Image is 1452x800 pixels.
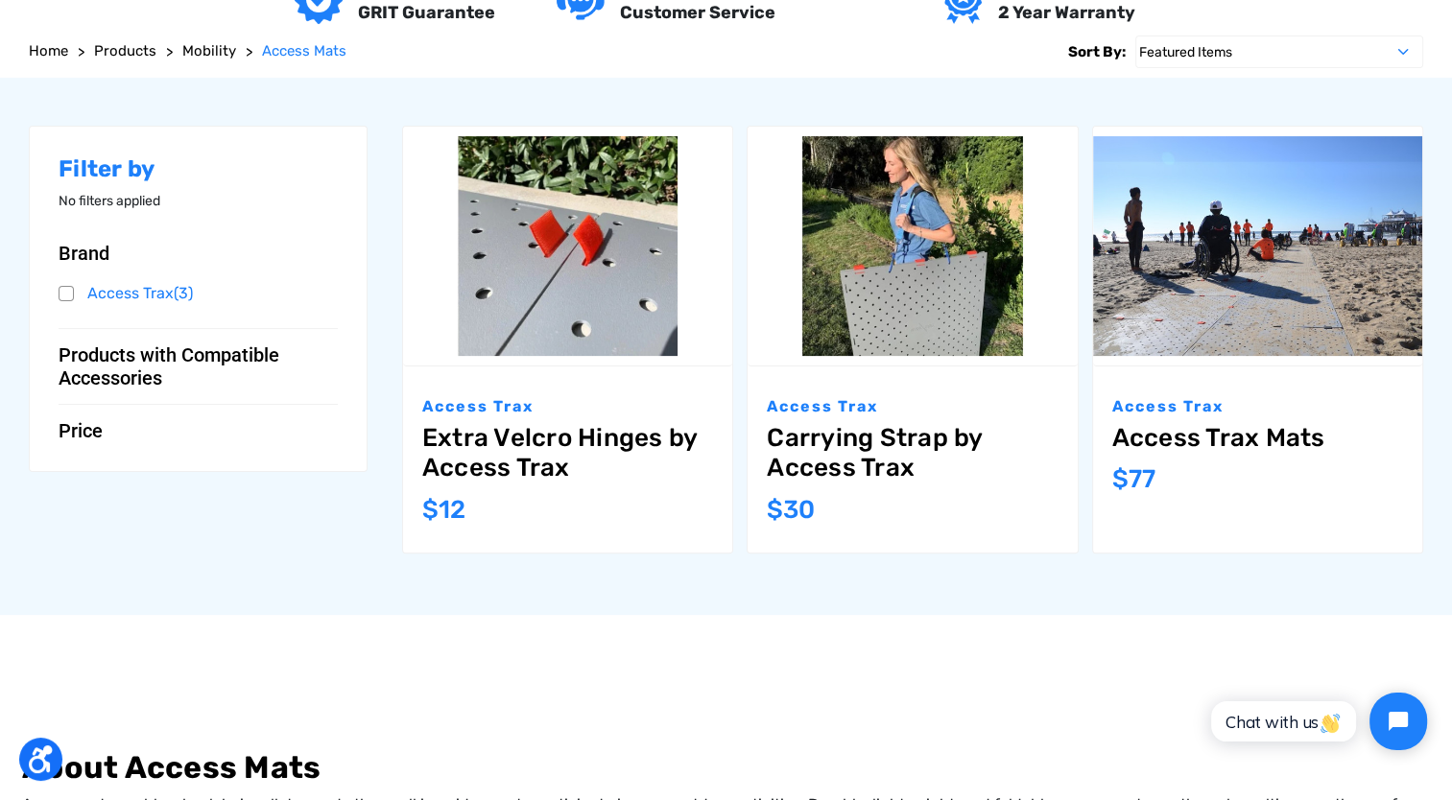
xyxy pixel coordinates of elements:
[1068,35,1126,68] label: Sort By:
[29,40,68,62] a: Home
[262,42,346,59] span: Access Mats
[998,2,1135,23] strong: 2 Year Warranty
[422,495,465,525] span: $12
[767,423,1058,482] a: Carrying Strap by Access Trax,$30.00
[1093,127,1422,365] a: Access Trax Mats,$77.00
[182,42,236,59] span: Mobility
[94,42,156,59] span: Products
[59,279,338,308] a: Access Trax(3)
[767,395,1058,418] p: Access Trax
[182,40,236,62] a: Mobility
[748,127,1077,365] a: Carrying Strap by Access Trax,$30.00
[94,40,156,62] a: Products
[59,419,338,442] button: Price
[620,2,775,23] strong: Customer Service
[1093,136,1422,356] img: Access Trax Mats
[1112,395,1403,418] p: Access Trax
[767,495,815,525] span: $30
[174,284,193,302] span: (3)
[29,42,68,59] span: Home
[403,127,732,365] a: Extra Velcro Hinges by Access Trax,$12.00
[262,40,346,62] a: Access Mats
[422,395,713,418] p: Access Trax
[59,343,322,389] span: Products with Compatible Accessories
[422,423,713,482] a: Extra Velcro Hinges by Access Trax,$12.00
[59,343,338,389] button: Products with Compatible Accessories
[1112,464,1155,494] span: $77
[358,2,495,23] strong: GRIT Guarantee
[748,136,1077,356] img: Carrying Strap by Access Trax
[403,136,732,356] img: Extra Velcro Hinges by Access Trax
[59,242,338,265] button: Brand
[1112,423,1403,453] a: Access Trax Mats,$77.00
[59,419,103,442] span: Price
[59,155,338,183] h2: Filter by
[59,242,109,265] span: Brand
[59,191,338,211] p: No filters applied
[1190,676,1443,766] iframe: Tidio Chat
[22,749,321,786] strong: About Access Mats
